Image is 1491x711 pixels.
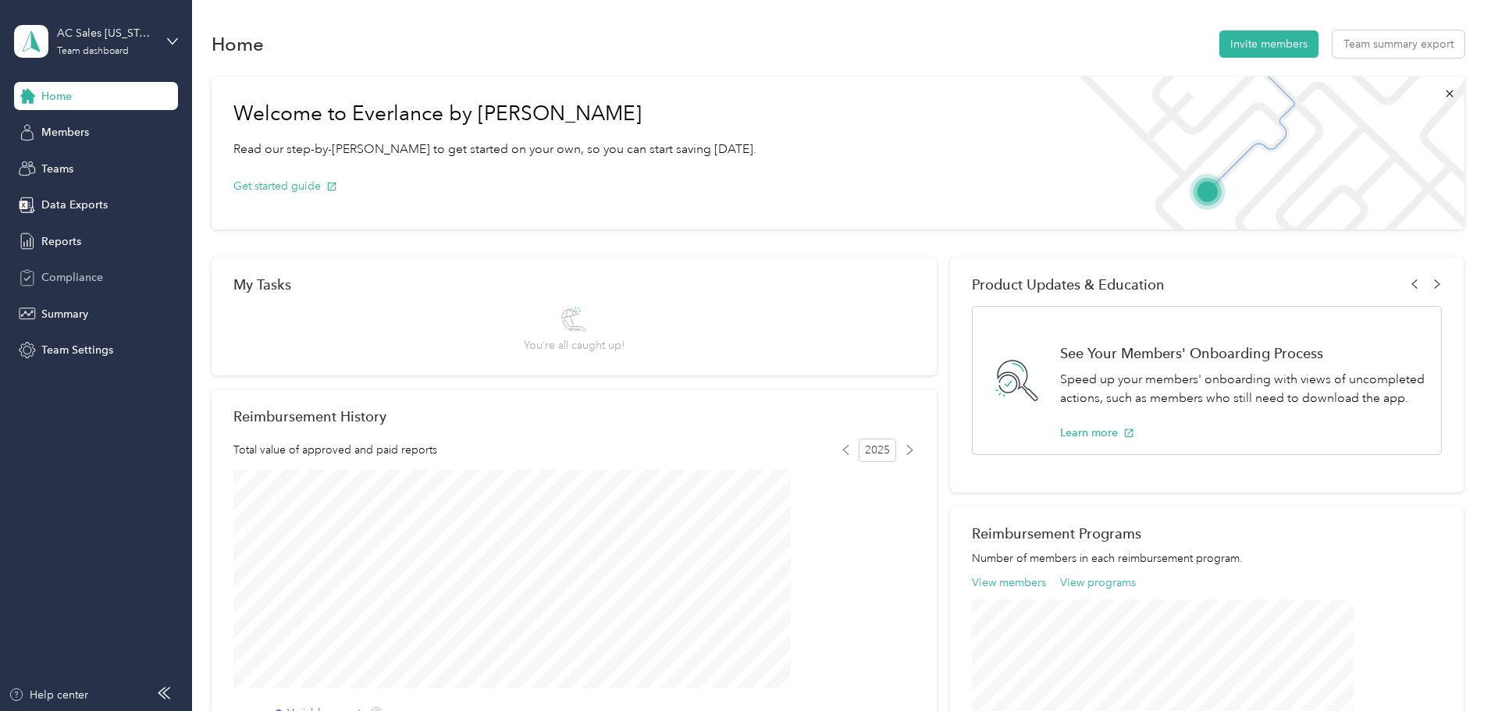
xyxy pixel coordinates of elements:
span: Data Exports [41,197,108,213]
button: View programs [1060,574,1136,591]
button: Help center [9,687,88,703]
span: Teams [41,161,73,177]
span: Team Settings [41,342,113,358]
span: Home [41,88,72,105]
div: My Tasks [233,276,915,293]
img: Welcome to everlance [1063,76,1464,229]
span: Total value of approved and paid reports [233,442,437,458]
p: Speed up your members' onboarding with views of uncompleted actions, such as members who still ne... [1060,370,1425,408]
p: Number of members in each reimbursement program. [972,550,1442,567]
h1: Home [212,36,264,52]
h2: Reimbursement Programs [972,525,1442,542]
h1: Welcome to Everlance by [PERSON_NAME] [233,101,756,126]
iframe: Everlance-gr Chat Button Frame [1404,624,1491,711]
button: Learn more [1060,425,1134,441]
h2: Reimbursement History [233,408,386,425]
button: Team summary export [1333,30,1464,58]
span: You’re all caught up! [524,337,625,354]
p: Read our step-by-[PERSON_NAME] to get started on your own, so you can start saving [DATE]. [233,140,756,159]
span: 2025 [859,439,896,462]
span: Compliance [41,269,103,286]
span: Members [41,124,89,140]
div: Team dashboard [57,47,129,56]
h1: See Your Members' Onboarding Process [1060,345,1425,361]
button: Invite members [1219,30,1318,58]
div: AC Sales [US_STATE] 02 US01-AC-D50011-CC10501 ([PERSON_NAME]) [57,25,155,41]
span: Summary [41,306,88,322]
button: View members [972,574,1046,591]
span: Reports [41,233,81,250]
button: Get started guide [233,178,337,194]
span: Product Updates & Education [972,276,1165,293]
